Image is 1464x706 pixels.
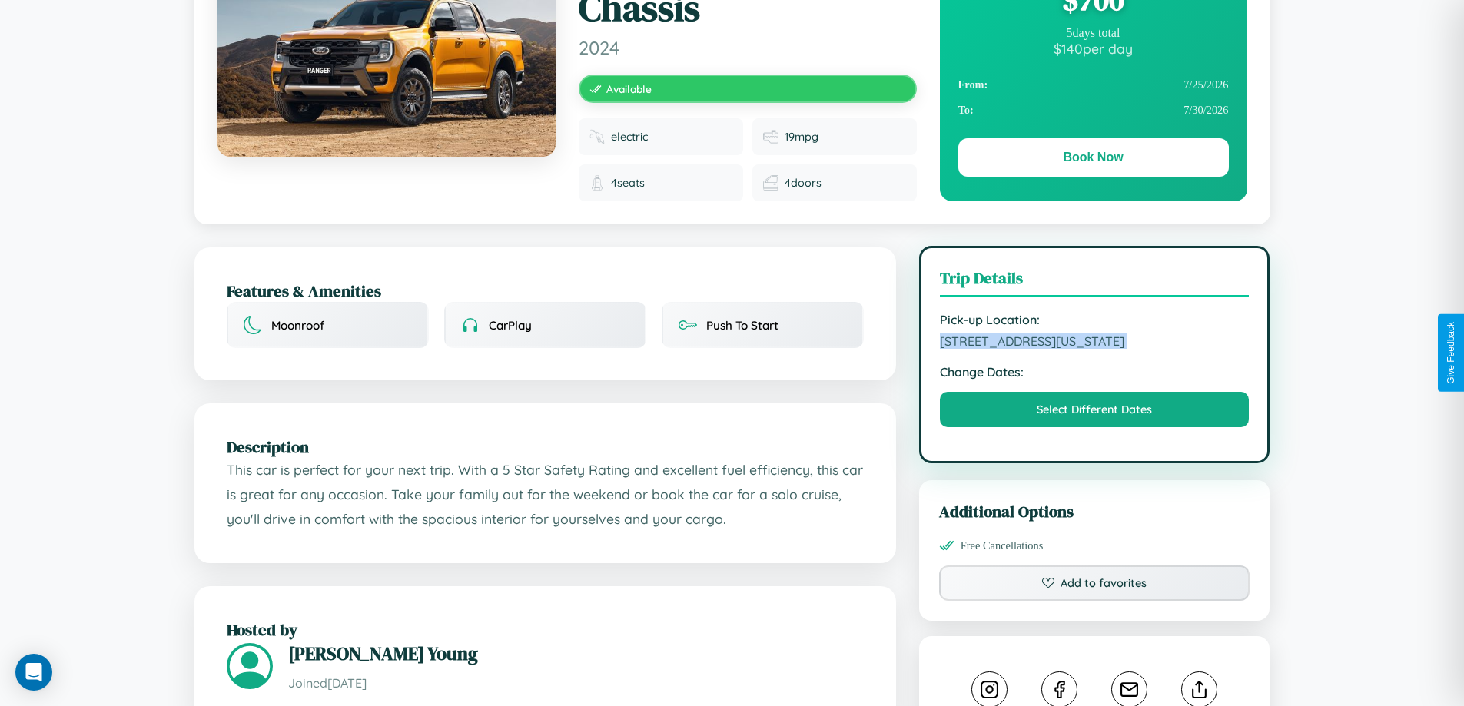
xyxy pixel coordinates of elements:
[227,436,864,458] h2: Description
[785,176,822,190] span: 4 doors
[489,318,532,333] span: CarPlay
[958,26,1229,40] div: 5 days total
[958,98,1229,123] div: 7 / 30 / 2026
[939,565,1250,601] button: Add to favorites
[763,129,778,144] img: Fuel efficiency
[763,175,778,191] img: Doors
[958,72,1229,98] div: 7 / 25 / 2026
[1446,322,1456,384] div: Give Feedback
[606,82,652,95] span: Available
[961,539,1044,552] span: Free Cancellations
[15,654,52,691] div: Open Intercom Messenger
[940,333,1250,349] span: [STREET_ADDRESS][US_STATE]
[940,392,1250,427] button: Select Different Dates
[611,130,648,144] span: electric
[958,104,974,117] strong: To:
[940,267,1250,297] h3: Trip Details
[589,175,605,191] img: Seats
[706,318,778,333] span: Push To Start
[958,138,1229,177] button: Book Now
[288,672,864,694] p: Joined [DATE]
[958,78,988,91] strong: From:
[958,40,1229,57] div: $ 140 per day
[939,500,1250,522] h3: Additional Options
[288,641,864,666] h3: [PERSON_NAME] Young
[940,364,1250,380] strong: Change Dates:
[579,36,917,59] span: 2024
[227,280,864,302] h2: Features & Amenities
[227,458,864,531] p: This car is perfect for your next trip. With a 5 Star Safety Rating and excellent fuel efficiency...
[940,312,1250,327] strong: Pick-up Location:
[785,130,818,144] span: 19 mpg
[611,176,645,190] span: 4 seats
[227,618,864,641] h2: Hosted by
[589,129,605,144] img: Fuel type
[271,318,324,333] span: Moonroof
